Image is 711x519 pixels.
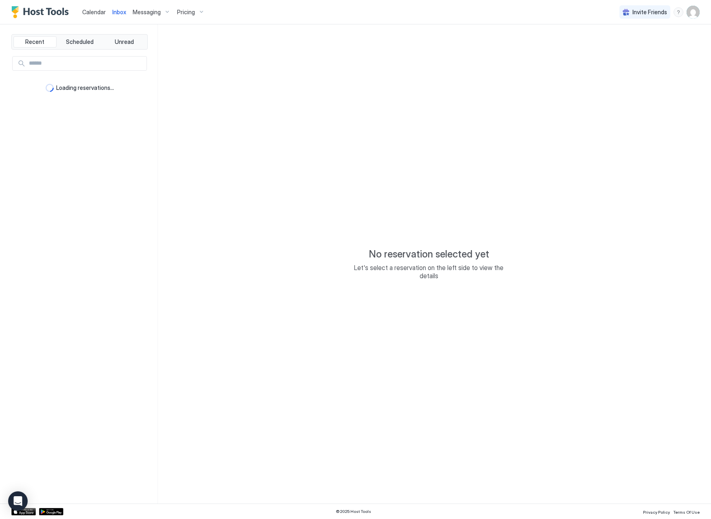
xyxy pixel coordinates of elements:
[82,9,106,15] span: Calendar
[643,510,670,515] span: Privacy Policy
[8,491,28,511] div: Open Intercom Messenger
[82,8,106,16] a: Calendar
[673,507,700,516] a: Terms Of Use
[369,248,489,260] span: No reservation selected yet
[56,84,114,92] span: Loading reservations...
[11,508,36,515] a: App Store
[177,9,195,16] span: Pricing
[39,508,63,515] a: Google Play Store
[112,9,126,15] span: Inbox
[348,264,510,280] span: Let's select a reservation on the left side to view the details
[103,36,146,48] button: Unread
[133,9,161,16] span: Messaging
[115,38,134,46] span: Unread
[46,84,54,92] div: loading
[674,7,683,17] div: menu
[687,6,700,19] div: User profile
[632,9,667,16] span: Invite Friends
[26,57,147,70] input: Input Field
[11,6,72,18] a: Host Tools Logo
[673,510,700,515] span: Terms Of Use
[25,38,44,46] span: Recent
[643,507,670,516] a: Privacy Policy
[58,36,101,48] button: Scheduled
[13,36,57,48] button: Recent
[66,38,94,46] span: Scheduled
[112,8,126,16] a: Inbox
[11,34,148,50] div: tab-group
[336,509,371,514] span: © 2025 Host Tools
